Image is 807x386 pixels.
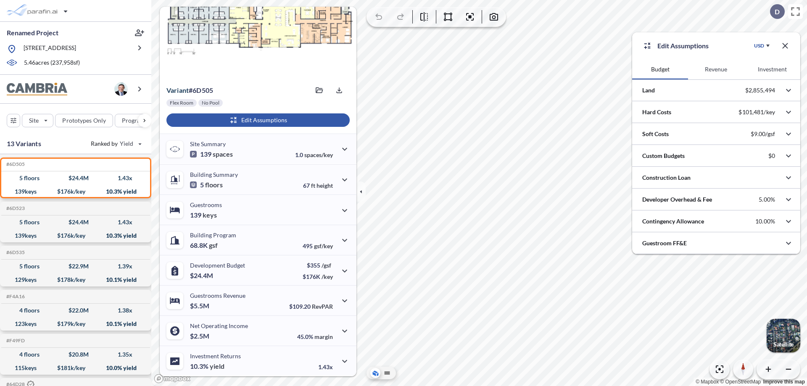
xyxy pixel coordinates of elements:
img: Switcher Image [767,319,800,352]
p: [STREET_ADDRESS] [24,44,76,54]
span: spaces [213,150,233,158]
p: 13 Variants [7,139,41,149]
p: $2,855,494 [745,87,775,94]
p: Edit Assumptions [657,41,709,51]
p: No Pool [202,100,219,106]
a: Improve this map [763,379,805,385]
h5: Click to copy the code [5,161,25,167]
p: $101,481/key [738,108,775,116]
h5: Click to copy the code [5,249,25,255]
h5: Click to copy the code [5,205,25,211]
span: keys [203,211,217,219]
p: $176K [303,273,333,280]
p: $24.4M [190,271,214,280]
h5: Click to copy the code [5,294,25,299]
button: Program [115,114,160,127]
span: ft [311,182,315,189]
span: RevPAR [312,303,333,310]
p: 5 [190,181,223,189]
button: Edit Assumptions [166,113,350,127]
p: # 6d505 [166,86,213,95]
div: USD [754,42,764,49]
span: Yield [120,139,134,148]
p: 5.00% [759,196,775,203]
p: Flex Room [170,100,193,106]
span: gsf/key [314,242,333,249]
p: Custom Budgets [642,152,685,160]
button: Aerial View [370,368,380,378]
a: OpenStreetMap [720,379,761,385]
p: 10.00% [755,218,775,225]
p: Program [122,116,145,125]
p: Building Program [190,231,236,239]
p: $109.20 [289,303,333,310]
p: 10.3% [190,362,224,370]
span: Variant [166,86,189,94]
p: Soft Costs [642,130,669,138]
p: $0 [768,152,775,160]
span: gsf [209,241,218,249]
a: Mapbox [696,379,719,385]
button: Switcher ImageSatellite [767,319,800,352]
button: Site Plan [382,368,392,378]
span: /gsf [322,262,331,269]
p: D [775,8,780,16]
img: BrandImage [7,83,67,96]
p: Land [642,86,655,95]
p: $2.5M [190,332,211,340]
span: height [316,182,333,189]
span: yield [210,362,224,370]
span: margin [314,333,333,340]
p: Guestrooms Revenue [190,292,245,299]
img: user logo [114,82,128,96]
p: 495 [303,242,333,249]
a: Mapbox homepage [154,374,191,383]
p: 139 [190,150,233,158]
button: Budget [632,59,688,79]
p: Site [29,116,39,125]
button: Ranked by Yield [84,137,147,150]
span: /key [322,273,333,280]
p: Prototypes Only [62,116,106,125]
p: Guestrooms [190,201,222,208]
p: 5.46 acres ( 237,958 sf) [24,58,80,68]
p: 1.0 [295,151,333,158]
p: 68.8K [190,241,218,249]
p: Construction Loan [642,173,691,182]
button: Revenue [688,59,744,79]
p: Net Operating Income [190,322,248,329]
button: Prototypes Only [55,114,113,127]
p: Investment Returns [190,352,241,360]
span: spaces/key [304,151,333,158]
span: floors [205,181,223,189]
p: 1.43x [318,363,333,370]
p: Development Budget [190,262,245,269]
p: Satellite [773,341,794,348]
p: 45.0% [297,333,333,340]
p: Developer Overhead & Fee [642,195,712,204]
h5: Click to copy the code [5,338,25,344]
button: Investment [744,59,800,79]
p: Guestroom FF&E [642,239,687,247]
p: Site Summary [190,140,226,147]
p: Contingency Allowance [642,217,704,226]
p: 139 [190,211,217,219]
p: Building Summary [190,171,238,178]
p: $355 [303,262,333,269]
p: Hard Costs [642,108,671,116]
p: 67 [303,182,333,189]
button: Site [22,114,53,127]
p: $5.5M [190,302,211,310]
p: $9.00/gsf [751,130,775,138]
p: Renamed Project [7,28,58,37]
